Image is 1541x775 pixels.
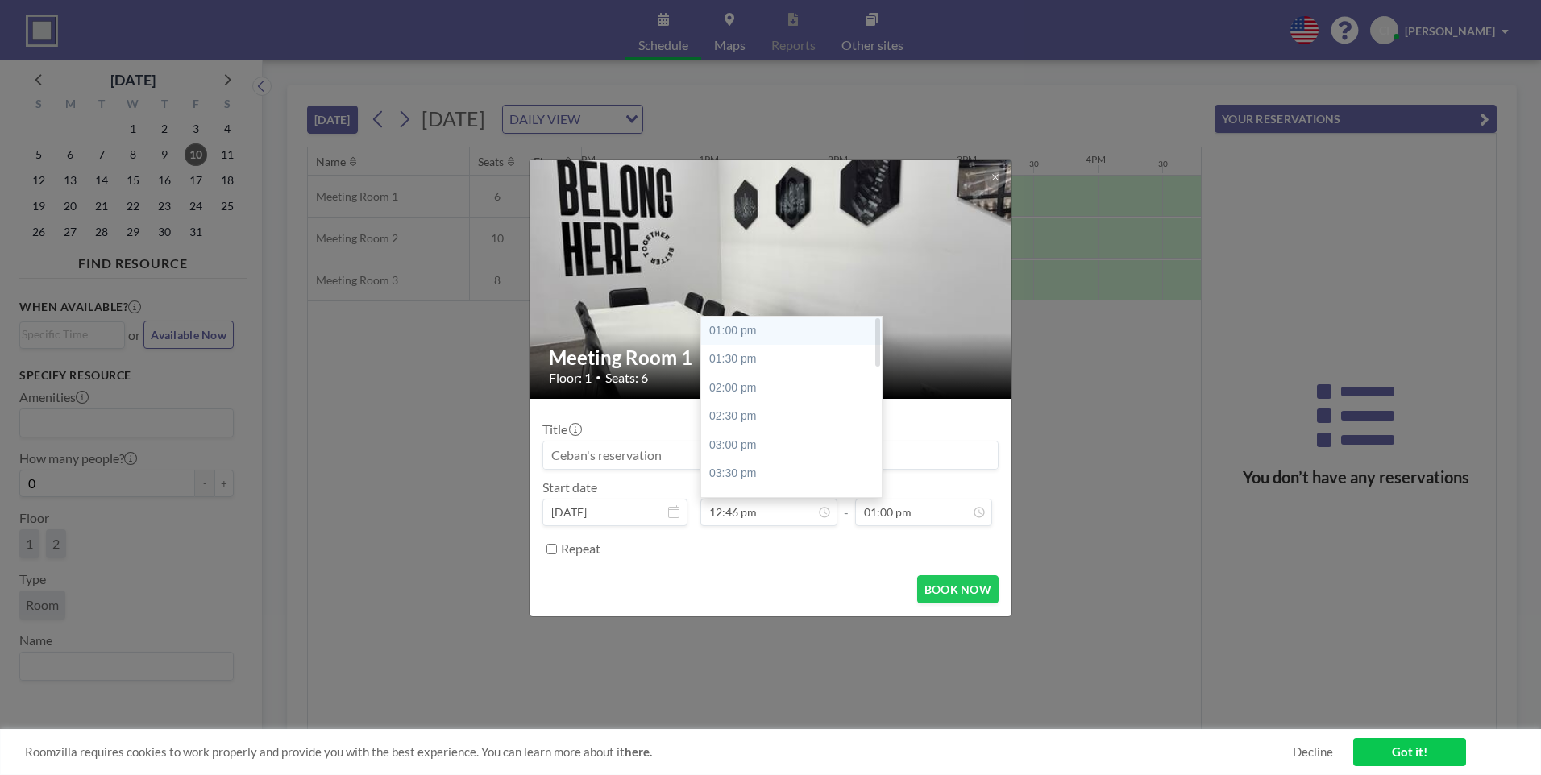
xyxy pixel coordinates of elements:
[701,488,890,517] div: 04:00 pm
[844,485,849,520] span: -
[701,431,890,460] div: 03:00 pm
[542,421,580,437] label: Title
[701,374,890,403] div: 02:00 pm
[605,370,648,386] span: Seats: 6
[701,345,890,374] div: 01:30 pm
[542,479,597,495] label: Start date
[701,459,890,488] div: 03:30 pm
[530,97,1013,460] img: 537.jpg
[561,541,600,557] label: Repeat
[25,744,1293,760] span: Roomzilla requires cookies to work properly and provide you with the best experience. You can lea...
[1293,744,1333,760] a: Decline
[549,370,592,386] span: Floor: 1
[1353,738,1466,766] a: Got it!
[543,441,998,469] input: Ceban's reservation
[549,346,994,370] h2: Meeting Room 1
[596,371,601,383] span: •
[701,402,890,431] div: 02:30 pm
[625,744,652,759] a: here.
[917,575,999,603] button: BOOK NOW
[701,317,890,346] div: 01:00 pm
